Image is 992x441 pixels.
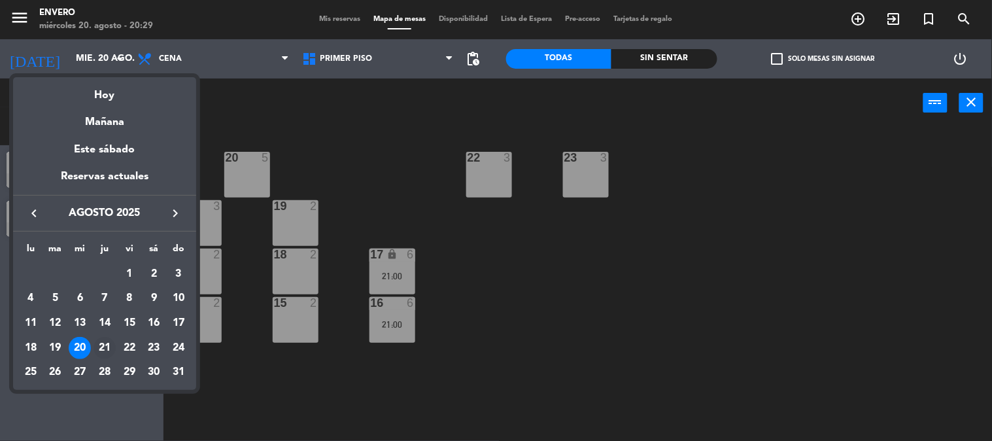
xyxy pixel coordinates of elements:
[166,241,191,262] th: domingo
[69,337,91,359] div: 20
[143,337,165,359] div: 23
[92,241,117,262] th: jueves
[118,263,141,285] div: 1
[69,361,91,383] div: 27
[67,360,92,385] td: 27 de agosto de 2025
[43,311,68,336] td: 12 de agosto de 2025
[143,312,165,334] div: 16
[167,312,190,334] div: 17
[143,263,165,285] div: 2
[167,337,190,359] div: 24
[166,286,191,311] td: 10 de agosto de 2025
[166,311,191,336] td: 17 de agosto de 2025
[167,263,190,285] div: 3
[166,360,191,385] td: 31 de agosto de 2025
[117,311,142,336] td: 15 de agosto de 2025
[167,205,183,221] i: keyboard_arrow_right
[67,311,92,336] td: 13 de agosto de 2025
[22,205,46,222] button: keyboard_arrow_left
[18,262,117,287] td: AGO.
[118,361,141,383] div: 29
[92,311,117,336] td: 14 de agosto de 2025
[20,287,42,309] div: 4
[142,311,167,336] td: 16 de agosto de 2025
[20,312,42,334] div: 11
[118,312,141,334] div: 15
[117,286,142,311] td: 8 de agosto de 2025
[163,205,187,222] button: keyboard_arrow_right
[142,360,167,385] td: 30 de agosto de 2025
[166,262,191,287] td: 3 de agosto de 2025
[44,312,67,334] div: 12
[18,360,43,385] td: 25 de agosto de 2025
[142,336,167,361] td: 23 de agosto de 2025
[142,241,167,262] th: sábado
[13,132,196,168] div: Este sábado
[117,241,142,262] th: viernes
[43,360,68,385] td: 26 de agosto de 2025
[44,287,67,309] div: 5
[67,336,92,361] td: 20 de agosto de 2025
[142,286,167,311] td: 9 de agosto de 2025
[94,361,116,383] div: 28
[69,287,91,309] div: 6
[18,336,43,361] td: 18 de agosto de 2025
[117,262,142,287] td: 1 de agosto de 2025
[13,77,196,104] div: Hoy
[92,336,117,361] td: 21 de agosto de 2025
[44,337,67,359] div: 19
[117,336,142,361] td: 22 de agosto de 2025
[167,361,190,383] div: 31
[69,312,91,334] div: 13
[20,361,42,383] div: 25
[143,361,165,383] div: 30
[67,286,92,311] td: 6 de agosto de 2025
[67,241,92,262] th: miércoles
[166,336,191,361] td: 24 de agosto de 2025
[13,104,196,131] div: Mañana
[43,241,68,262] th: martes
[94,337,116,359] div: 21
[94,287,116,309] div: 7
[143,287,165,309] div: 9
[142,262,167,287] td: 2 de agosto de 2025
[92,286,117,311] td: 7 de agosto de 2025
[44,361,67,383] div: 26
[94,312,116,334] div: 14
[26,205,42,221] i: keyboard_arrow_left
[92,360,117,385] td: 28 de agosto de 2025
[18,286,43,311] td: 4 de agosto de 2025
[20,337,42,359] div: 18
[18,311,43,336] td: 11 de agosto de 2025
[18,241,43,262] th: lunes
[118,337,141,359] div: 22
[43,286,68,311] td: 5 de agosto de 2025
[46,205,163,222] span: agosto 2025
[117,360,142,385] td: 29 de agosto de 2025
[118,287,141,309] div: 8
[13,168,196,195] div: Reservas actuales
[167,287,190,309] div: 10
[43,336,68,361] td: 19 de agosto de 2025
